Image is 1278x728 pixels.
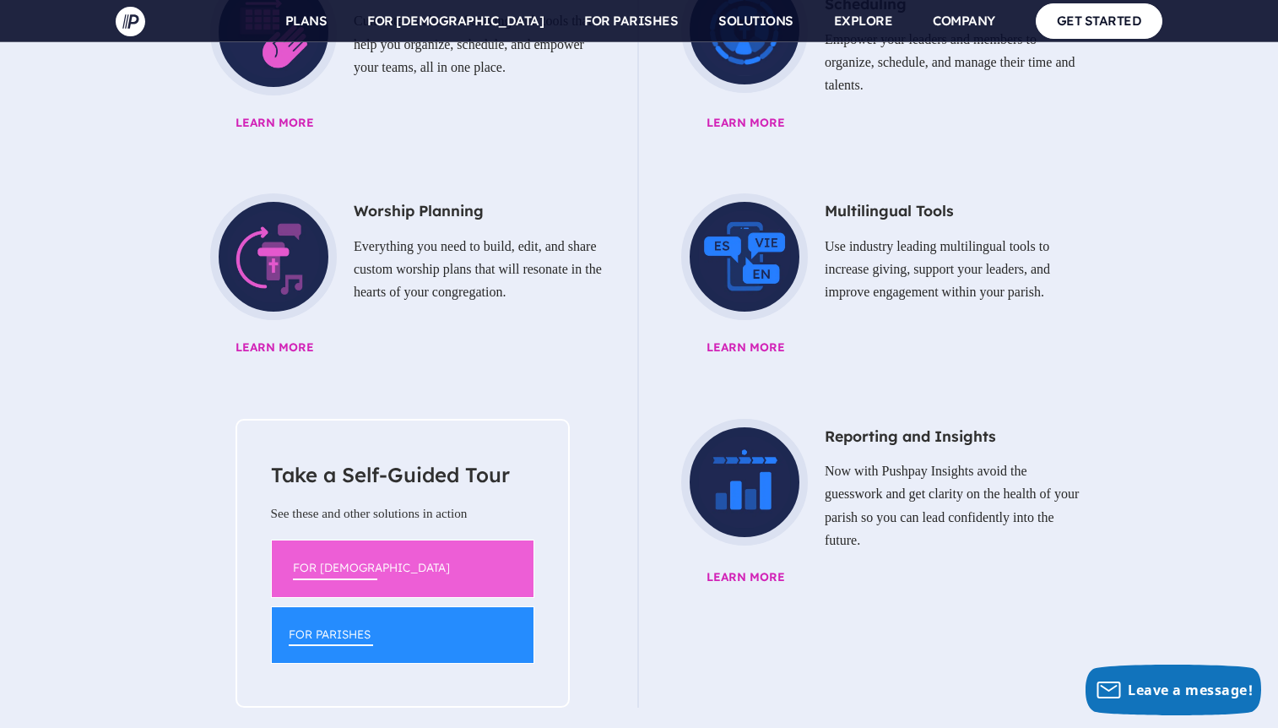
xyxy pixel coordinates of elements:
[271,454,535,497] h5: Take a Self-Guided Tour
[193,193,612,228] h5: Worship Planning
[664,193,1085,367] a: Multilingual Tools Use industry leading multilingual tools to increase giving, support your leade...
[1036,3,1163,38] a: GET STARTED
[707,567,1127,589] span: Learn More
[271,606,535,664] a: FOR PARISHES
[664,419,1085,598] a: Reporting and Insights Now with Pushpay Insights avoid the guesswork and get clarity on the healt...
[193,228,612,311] p: Everything you need to build, edit, and share custom worship plans that will resonate in the hear...
[1086,665,1261,715] button: Leave a message!
[664,453,1085,558] p: Now with Pushpay Insights avoid the guesswork and get clarity on the health of your parish so you...
[271,540,535,597] a: FOR [DEMOGRAPHIC_DATA]
[271,496,535,531] p: See these and other solutions in action
[193,193,612,367] a: Worship Planning Everything you need to build, edit, and share custom worship plans that will res...
[1128,681,1253,699] span: Leave a message!
[236,112,654,134] span: Learn More
[236,337,654,359] span: Learn More
[707,112,1127,134] span: Learn More
[664,193,1085,228] h5: Multilingual Tools
[707,337,1127,359] span: Learn More
[664,419,1085,454] h5: Reporting and Insights
[664,228,1085,311] p: Use industry leading multilingual tools to increase giving, support your leaders, and improve eng...
[193,3,612,85] p: Cultivate a culture of serving with tools that help you organize, schedule, and empower your team...
[664,21,1085,104] p: Empower your leaders and members to organize, schedule, and manage their time and talents.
